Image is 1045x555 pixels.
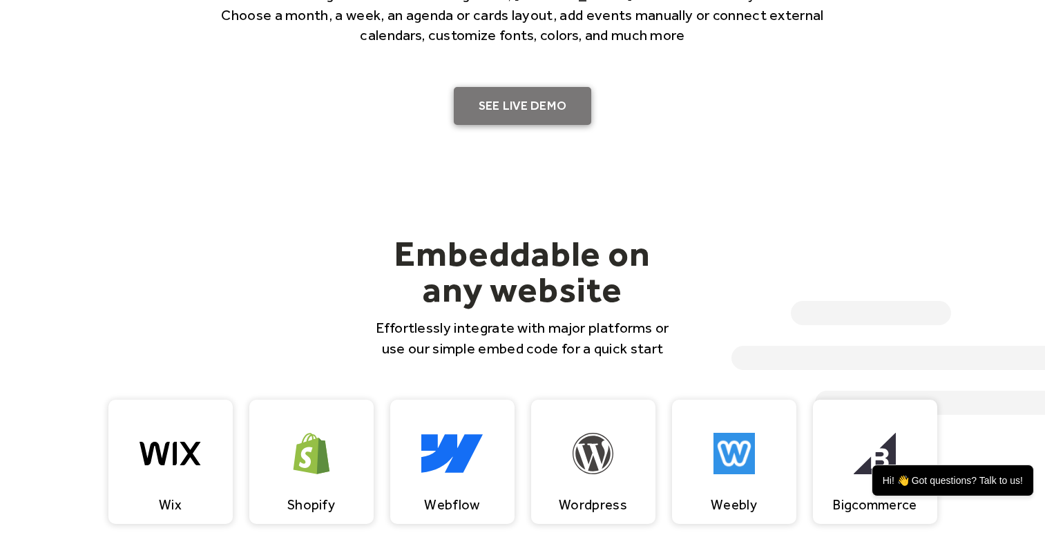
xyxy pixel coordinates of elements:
[559,496,627,513] div: Wordpress
[287,496,335,513] div: Shopify
[454,87,592,126] a: SEE LIVE DEMO
[832,496,917,513] div: Bigcommerce
[711,496,757,513] div: Weebly
[368,318,678,358] p: Effortlessly integrate with major platforms or use our simple embed code for a quick start
[424,496,479,513] div: Webflow
[159,496,182,513] div: Wix
[390,400,515,524] a: Webflow
[108,400,233,524] a: Wix
[531,400,655,524] a: Wordpress
[249,400,374,524] a: Shopify
[672,400,796,524] a: Weebly
[368,235,678,307] h2: Embeddable on any website
[813,400,937,524] a: Bigcommerce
